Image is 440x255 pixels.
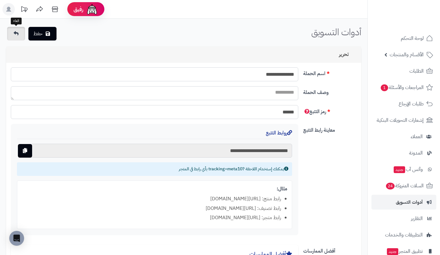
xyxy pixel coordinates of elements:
[371,64,436,79] a: الطلبات
[386,182,395,190] span: 24
[22,205,281,212] li: رابط تصنيف: [URL][DOMAIN_NAME]
[387,248,398,255] span: جديد
[16,3,32,17] a: تحديثات المنصة
[86,3,98,15] img: ai-face.png
[371,162,436,177] a: وآتس آبجديد
[22,214,281,221] li: رابط متجر: [URL][DOMAIN_NAME]
[311,27,361,37] h1: أدوات التسويق
[377,116,424,125] span: إشعارات التحويلات البنكية
[301,245,359,255] label: أفضل الممارسات
[9,231,24,246] div: Open Intercom Messenger
[385,181,424,190] span: السلات المتروكة
[371,113,436,128] a: إشعارات التحويلات البنكية
[277,185,287,193] strong: مثال:
[409,149,423,157] span: المدونة
[371,146,436,160] a: المدونة
[409,67,424,75] span: الطلبات
[371,80,436,95] a: المراجعات والأسئلة1
[396,198,423,206] span: أدوات التسويق
[11,18,22,24] div: الغاء
[371,96,436,111] a: طلبات الإرجاع
[411,132,423,141] span: العملاء
[301,67,359,77] label: اسم الحملة
[303,108,326,115] span: رمز التتبع
[371,195,436,210] a: أدوات التسويق
[401,34,424,43] span: لوحة التحكم
[301,86,359,96] label: وصف الحملة
[301,124,359,134] label: معاينة رابط التتبع
[380,83,424,92] span: المراجعات والأسئلة
[399,100,424,108] span: طلبات الإرجاع
[411,214,423,223] span: التقارير
[390,50,424,59] span: الأقسام والمنتجات
[371,227,436,242] a: التطبيقات والخدمات
[28,27,57,40] button: حفظ
[339,52,355,57] h3: تحرير
[73,6,83,13] span: رفيق
[393,165,423,174] span: وآتس آب
[371,211,436,226] a: التقارير
[17,130,292,139] h4: روابط التتبع
[398,5,434,18] img: logo-2.png
[380,84,388,91] span: 1
[371,129,436,144] a: العملاء
[22,195,281,202] li: رابط منتج: [URL][DOMAIN_NAME]
[371,178,436,193] a: السلات المتروكة24
[385,231,423,239] span: التطبيقات والخدمات
[394,166,405,173] span: جديد
[17,162,292,176] div: يمكنك إستخدام اللاحقة ?tracking=meta10 بأي رابط في المتجر
[371,31,436,46] a: لوحة التحكم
